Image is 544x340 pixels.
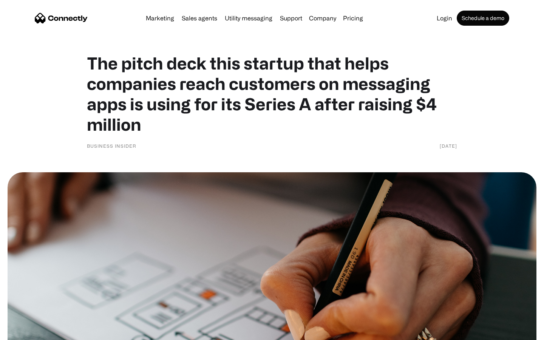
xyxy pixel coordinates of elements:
[440,142,457,150] div: [DATE]
[340,15,366,21] a: Pricing
[87,53,457,134] h1: The pitch deck this startup that helps companies reach customers on messaging apps is using for i...
[15,327,45,337] ul: Language list
[434,15,455,21] a: Login
[222,15,275,21] a: Utility messaging
[457,11,509,26] a: Schedule a demo
[179,15,220,21] a: Sales agents
[87,142,136,150] div: Business Insider
[309,13,336,23] div: Company
[8,327,45,337] aside: Language selected: English
[277,15,305,21] a: Support
[143,15,177,21] a: Marketing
